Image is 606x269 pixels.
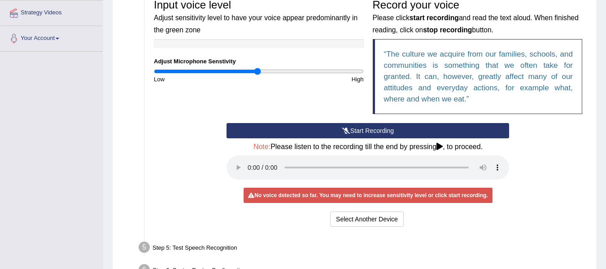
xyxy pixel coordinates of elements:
[227,143,509,151] h4: Please listen to the recording till the end by pressing , to proceed.
[373,14,579,33] small: Please click and read the text aloud. When finished reading, click on button.
[154,14,357,33] small: Adjust sensitivity level to have your voice appear predominantly in the green zone
[410,14,459,22] b: start recording
[154,57,236,66] label: Adjust Microphone Senstivity
[423,26,472,34] b: stop recording
[0,26,103,49] a: Your Account
[253,143,270,150] span: Note:
[330,212,404,227] button: Select Another Device
[227,123,509,138] button: Start Recording
[384,50,573,103] q: The culture we acquire from our families, schools, and communities is something that we often tak...
[135,239,593,259] div: Step 5: Test Speech Recognition
[244,188,492,203] div: No voice detected so far. You may need to increase sensitivity level or click start recording.
[259,75,368,84] div: High
[149,75,259,84] div: Low
[0,0,103,23] a: Strategy Videos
